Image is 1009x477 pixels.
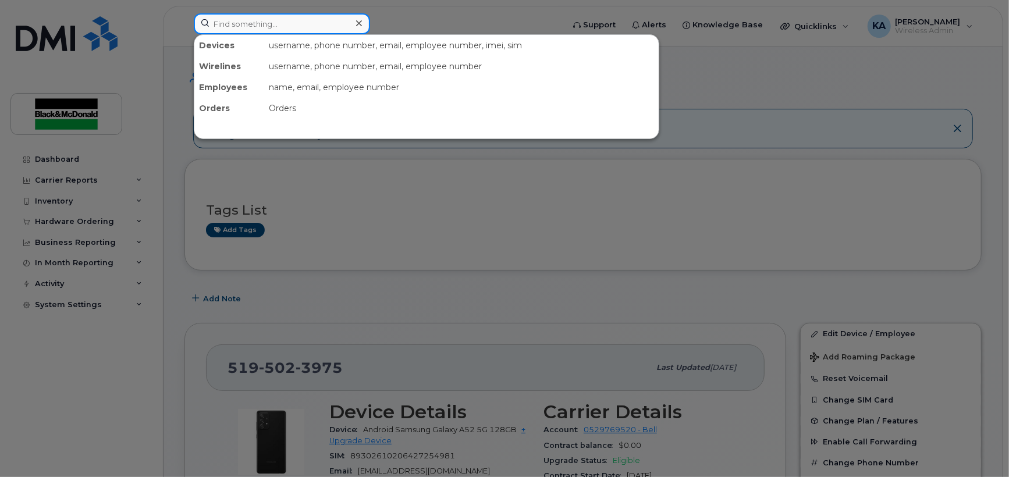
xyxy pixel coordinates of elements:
[194,56,264,77] div: Wirelines
[194,98,264,119] div: Orders
[264,77,659,98] div: name, email, employee number
[264,56,659,77] div: username, phone number, email, employee number
[194,35,264,56] div: Devices
[264,98,659,119] div: Orders
[264,35,659,56] div: username, phone number, email, employee number, imei, sim
[194,77,264,98] div: Employees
